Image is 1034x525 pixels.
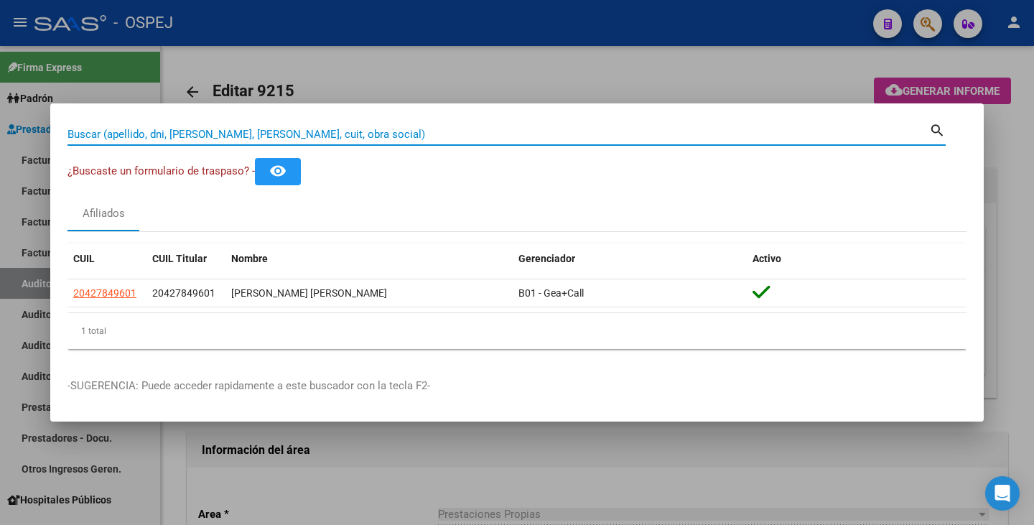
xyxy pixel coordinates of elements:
[67,313,967,349] div: 1 total
[225,243,513,274] datatable-header-cell: Nombre
[518,287,584,299] span: B01 - Gea+Call
[152,287,215,299] span: 20427849601
[73,287,136,299] span: 20427849601
[985,476,1020,511] div: Open Intercom Messenger
[83,205,125,222] div: Afiliados
[513,243,747,274] datatable-header-cell: Gerenciador
[747,243,967,274] datatable-header-cell: Activo
[518,253,575,264] span: Gerenciador
[152,253,207,264] span: CUIL Titular
[753,253,781,264] span: Activo
[67,378,967,394] p: -SUGERENCIA: Puede acceder rapidamente a este buscador con la tecla F2-
[231,285,507,302] div: [PERSON_NAME] [PERSON_NAME]
[67,243,146,274] datatable-header-cell: CUIL
[269,162,287,180] mat-icon: remove_red_eye
[929,121,946,138] mat-icon: search
[73,253,95,264] span: CUIL
[231,253,268,264] span: Nombre
[67,164,255,177] span: ¿Buscaste un formulario de traspaso? -
[146,243,225,274] datatable-header-cell: CUIL Titular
